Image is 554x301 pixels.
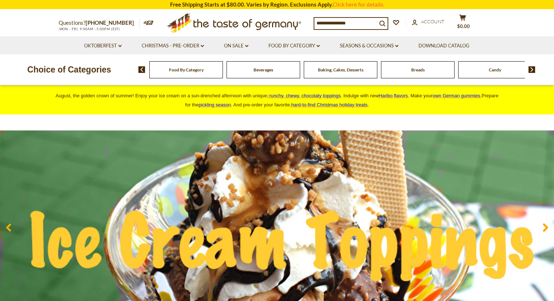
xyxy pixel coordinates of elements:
a: Baking, Cakes, Desserts [318,67,364,73]
button: $0.00 [452,14,474,32]
a: Christmas - PRE-ORDER [142,42,204,50]
a: Seasons & Occasions [340,42,398,50]
a: own German gummies. [433,93,482,98]
img: next arrow [529,66,535,73]
span: runchy, chewy, chocolaty toppings [269,93,341,98]
a: On Sale [224,42,248,50]
span: August, the golden crown of summer! Enjoy your ice cream on a sun-drenched afternoon with unique ... [56,93,499,107]
p: Questions? [59,18,140,28]
a: Food By Category [268,42,320,50]
span: . [291,102,369,107]
a: Download Catalog [419,42,469,50]
a: Beverages [254,67,273,73]
a: Food By Category [169,67,204,73]
span: MON - FRI, 9:00AM - 5:00PM (EST) [59,27,121,31]
a: pickling season [199,102,231,107]
a: Candy [489,67,501,73]
span: $0.00 [457,23,470,29]
a: Oktoberfest [84,42,122,50]
a: Click here for details. [333,1,384,8]
a: Breads [411,67,425,73]
a: [PHONE_NUMBER] [86,19,134,26]
a: Haribo flavors [379,93,408,98]
a: hard-to-find Christmas holiday treats [291,102,368,107]
span: own German gummies [433,93,480,98]
a: Account [412,18,444,26]
span: Account [421,19,444,24]
a: crunchy, chewy, chocolaty toppings [267,93,341,98]
img: previous arrow [138,66,145,73]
